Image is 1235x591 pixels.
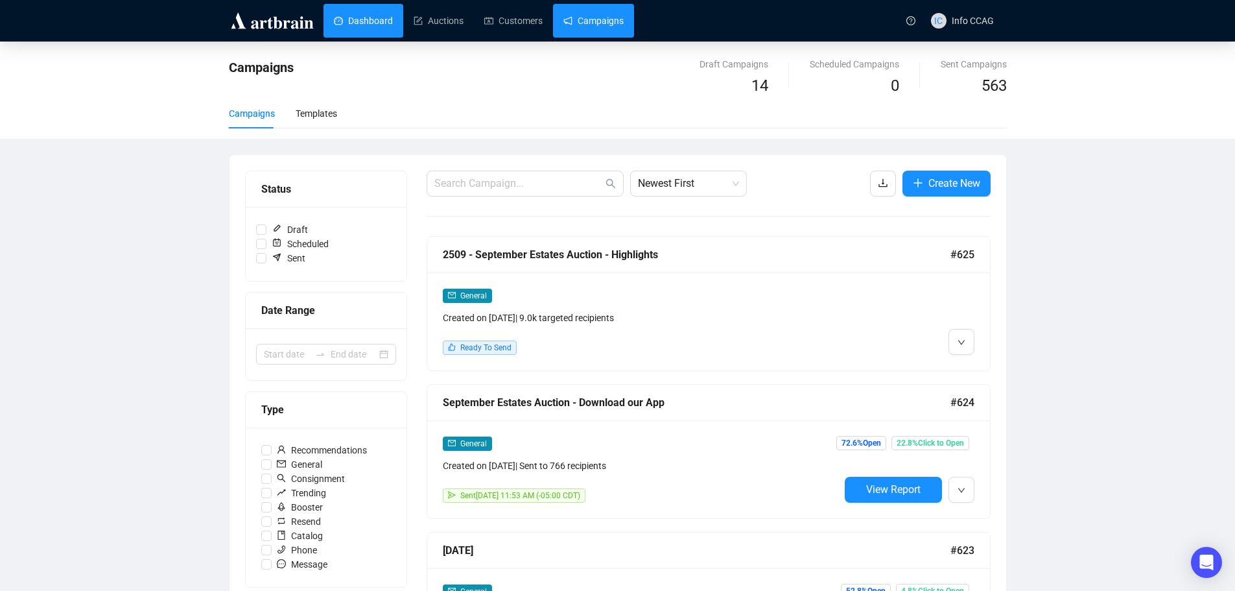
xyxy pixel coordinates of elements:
[277,445,286,454] span: user
[414,4,464,38] a: Auctions
[443,247,950,263] div: 2509 - September Estates Auction - Highlights
[427,384,991,519] a: September Estates Auction - Download our App#624mailGeneralCreated on [DATE]| Sent to 766 recipie...
[836,436,886,450] span: 72.6% Open
[272,557,333,572] span: Message
[272,529,328,543] span: Catalog
[272,486,331,500] span: Trending
[891,77,899,95] span: 0
[443,311,840,325] div: Created on [DATE] | 9.0k targeted recipients
[751,77,768,95] span: 14
[331,347,377,361] input: End date
[277,474,286,483] span: search
[952,16,994,26] span: Info CCAG
[443,542,950,559] div: [DATE]
[913,178,923,188] span: plus
[272,472,350,486] span: Consignment
[878,178,888,188] span: download
[460,343,512,352] span: Ready To Send
[277,502,286,511] span: rocket
[950,394,974,411] span: #624
[434,176,603,191] input: Search Campaign...
[928,175,980,191] span: Create New
[941,57,1007,71] div: Sent Campaigns
[934,14,943,28] span: IC
[563,4,624,38] a: Campaigns
[229,106,275,121] div: Campaigns
[277,559,286,568] span: message
[845,477,942,503] button: View Report
[261,302,391,319] div: Date Range
[606,178,616,189] span: search
[866,483,921,496] span: View Report
[272,457,327,472] span: General
[460,291,487,300] span: General
[950,247,974,263] span: #625
[958,339,965,346] span: down
[277,545,286,554] span: phone
[460,439,487,448] span: General
[334,4,393,38] a: Dashboard
[1191,547,1222,578] div: Open Intercom Messenger
[448,291,456,299] span: mail
[229,10,316,31] img: logo
[315,349,325,359] span: swap-right
[277,531,286,540] span: book
[427,236,991,371] a: 2509 - September Estates Auction - Highlights#625mailGeneralCreated on [DATE]| 9.0k targeted reci...
[266,237,334,251] span: Scheduled
[315,349,325,359] span: to
[891,436,969,450] span: 22.8% Click to Open
[272,514,326,529] span: Resend
[950,542,974,559] span: #623
[277,459,286,468] span: mail
[277,516,286,525] span: retweet
[229,60,294,75] span: Campaigns
[484,4,543,38] a: Customers
[272,500,328,514] span: Booster
[266,223,313,237] span: Draft
[264,347,310,361] input: Start date
[448,439,456,447] span: mail
[460,491,580,500] span: Sent [DATE] 11:53 AM (-05:00 CDT)
[296,106,337,121] div: Templates
[443,394,950,411] div: September Estates Auction - Download our App
[700,57,768,71] div: Draft Campaigns
[448,343,456,351] span: like
[810,57,899,71] div: Scheduled Campaigns
[261,181,391,197] div: Status
[261,402,391,418] div: Type
[902,171,991,197] button: Create New
[277,488,286,497] span: rise
[272,443,372,457] span: Recommendations
[448,491,456,499] span: send
[958,487,965,494] span: down
[443,459,840,473] div: Created on [DATE] | Sent to 766 recipients
[906,16,915,25] span: question-circle
[638,171,739,196] span: Newest First
[272,543,322,557] span: Phone
[982,77,1007,95] span: 563
[266,251,311,265] span: Sent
